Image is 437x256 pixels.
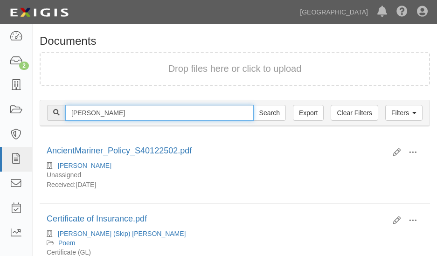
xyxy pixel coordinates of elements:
[40,170,430,180] div: Unassigned
[47,213,386,225] div: Certificate of Insurance.pdf
[331,105,378,121] a: Clear Filters
[47,146,192,155] a: AncientMariner_Policy_S40122502.pdf
[58,239,76,247] a: Poem
[7,4,71,21] img: logo-5460c22ac91f19d4615b14bd174203de0afe785f0fc80cf4dbbc73dc1793850b.png
[253,105,286,121] input: Search
[293,105,324,121] a: Export
[40,180,430,194] div: [DATE]
[47,229,423,238] div: Robert (Skip) Granger
[47,145,386,157] div: AncientMariner_Policy_S40122502.pdf
[47,161,423,170] div: Reiko Yamamoto
[385,105,423,121] a: Filters
[47,214,147,223] a: Certificate of Insurance.pdf
[40,35,430,47] h1: Documents
[65,105,254,121] input: Search
[396,7,408,18] i: Help Center - Complianz
[58,162,111,169] a: [PERSON_NAME]
[168,62,302,76] button: Drop files here or click to upload
[19,62,29,70] div: 2
[58,230,186,237] a: [PERSON_NAME] (Skip) [PERSON_NAME]
[295,3,373,21] a: [GEOGRAPHIC_DATA]
[47,180,76,189] p: Received:
[47,238,423,248] div: Poem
